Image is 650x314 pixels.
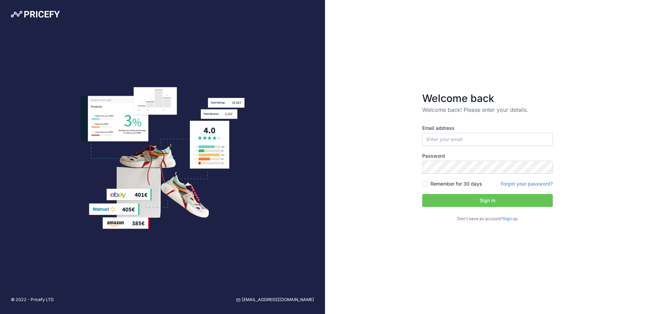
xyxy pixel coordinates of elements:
[11,297,54,303] p: © 2022 - Pricefy LTD
[422,125,553,132] label: Email address
[422,153,553,159] label: Password
[236,297,314,303] a: [EMAIL_ADDRESS][DOMAIN_NAME]
[422,106,553,114] p: Welcome back! Please enter your details.
[11,11,60,18] img: Pricefy
[422,133,553,146] input: Enter your email
[422,92,553,104] h3: Welcome back
[422,194,553,207] button: Sign in
[503,216,518,221] a: Sign up
[422,216,553,222] p: Don't have an account?
[501,181,553,187] a: Forgot your password?
[430,180,482,187] label: Remember for 30 days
